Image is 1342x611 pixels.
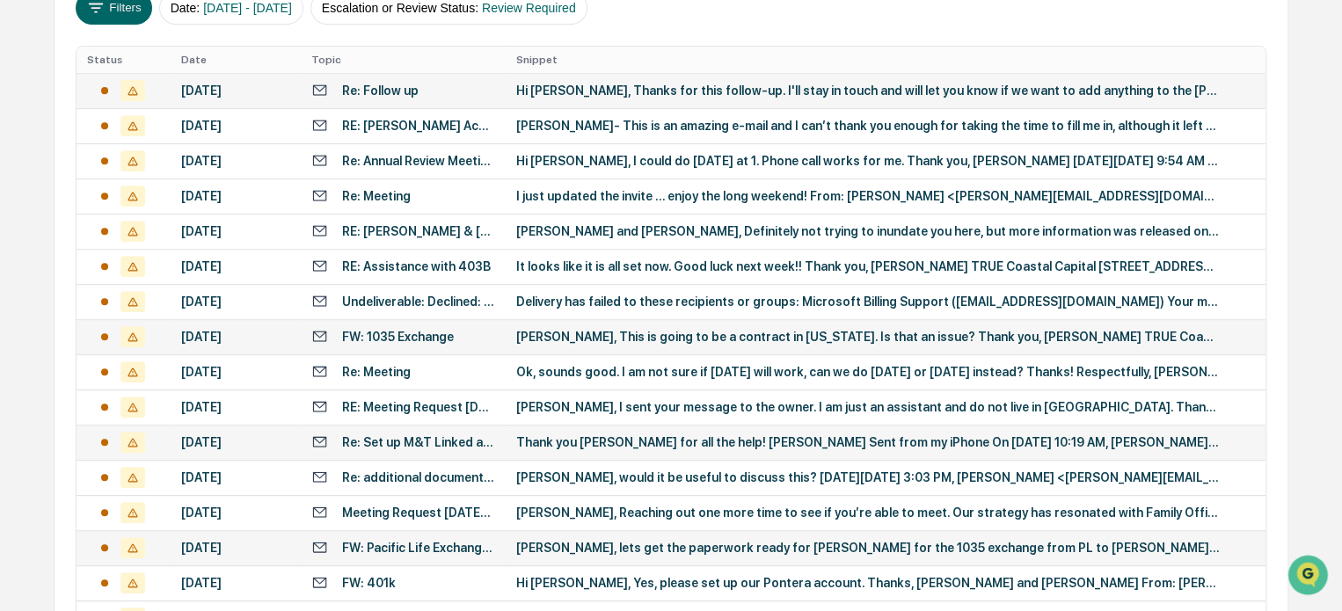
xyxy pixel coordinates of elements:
[516,84,1220,98] div: Hi [PERSON_NAME], Thanks for this follow-up. I'll stay in touch and will let you know if we want ...
[181,295,291,309] div: [DATE]
[181,330,291,344] div: [DATE]
[342,154,495,168] div: Re: Annual Review Meeting
[342,576,396,590] div: FW: 401k
[18,223,32,237] div: 🖐️
[35,222,113,239] span: Preclearance
[342,189,411,203] div: Re: Meeting
[516,224,1220,238] div: [PERSON_NAME] and [PERSON_NAME], Definitely not trying to inundate you here, but more information...
[301,47,506,73] th: Topic
[124,297,213,311] a: Powered byPylon
[342,435,495,449] div: Re: Set up M&T Linked account
[342,259,491,273] div: RE: Assistance with 403B
[482,1,576,15] span: Review Required
[11,248,118,280] a: 🔎Data Lookup
[342,119,495,133] div: RE: [PERSON_NAME] Account Transfer
[60,135,288,152] div: Start new chat
[342,470,495,484] div: Re: additional documents requested
[35,255,111,273] span: Data Lookup
[171,47,302,73] th: Date
[175,298,213,311] span: Pylon
[181,224,291,238] div: [DATE]
[181,84,291,98] div: [DATE]
[342,400,495,414] div: RE: Meeting Request [DATE] 9am?
[145,222,218,239] span: Attestations
[516,259,1220,273] div: It looks like it is all set now. Good luck next week!! Thank you, [PERSON_NAME] TRUE Coastal Capi...
[181,576,291,590] div: [DATE]
[516,189,1220,203] div: I just updated the invite … enjoy the long weekend! From: [PERSON_NAME] <[PERSON_NAME][EMAIL_ADDR...
[203,1,292,15] span: [DATE] - [DATE]
[516,330,1220,344] div: [PERSON_NAME], This is going to be a contract in [US_STATE]. Is that an issue? Thank you, [PERSON...
[120,215,225,246] a: 🗄️Attestations
[516,541,1220,555] div: [PERSON_NAME], lets get the paperwork ready for [PERSON_NAME] for the 1035 exchange from PL to [P...
[11,215,120,246] a: 🖐️Preclearance
[342,365,411,379] div: Re: Meeting
[342,84,419,98] div: Re: Follow up
[516,435,1220,449] div: Thank you [PERSON_NAME] for all the help! [PERSON_NAME] Sent from my iPhone On [DATE] 10:19 AM, [...
[181,400,291,414] div: [DATE]
[506,47,1265,73] th: Snippet
[516,119,1220,133] div: [PERSON_NAME]- This is an amazing e-mail and I can’t thank you enough for taking the time to fill...
[1286,553,1333,600] iframe: Open customer support
[77,47,171,73] th: Status
[299,140,320,161] button: Start new chat
[342,295,495,309] div: Undeliverable: Declined: Important❗: We Couldn't Process Your Microsoft Subscription Renewal, [DA...
[181,365,291,379] div: [DATE]
[128,223,142,237] div: 🗄️
[516,576,1220,590] div: Hi [PERSON_NAME], Yes, please set up our Pontera account. Thanks, [PERSON_NAME] and [PERSON_NAME]...
[181,435,291,449] div: [DATE]
[18,135,49,166] img: 1746055101610-c473b297-6a78-478c-a979-82029cc54cd1
[18,37,320,65] p: How can we help?
[342,224,495,238] div: RE: [PERSON_NAME] & [PERSON_NAME] - Invesco Elite RIA Summit - 7 Hours of CE Credit
[516,400,1220,414] div: [PERSON_NAME], I sent your message to the owner. I am just an assistant and do not live in [GEOGR...
[342,541,495,555] div: FW: Pacific Life Exchange to [PERSON_NAME]
[181,189,291,203] div: [DATE]
[181,541,291,555] div: [DATE]
[342,506,495,520] div: Meeting Request [DATE] 9am?
[516,470,1220,484] div: [PERSON_NAME], would it be useful to discuss this? [DATE][DATE] 3:03 PM, [PERSON_NAME] <[PERSON_N...
[181,506,291,520] div: [DATE]
[18,257,32,271] div: 🔎
[516,154,1220,168] div: Hi [PERSON_NAME], I could do [DATE] at 1. Phone call works for me. Thank you, [PERSON_NAME] [DATE...
[181,119,291,133] div: [DATE]
[60,152,222,166] div: We're available if you need us!
[342,330,454,344] div: FW: 1035 Exchange
[181,154,291,168] div: [DATE]
[181,259,291,273] div: [DATE]
[181,470,291,484] div: [DATE]
[516,365,1220,379] div: Ok, sounds good. I am not sure if [DATE] will work, can we do [DATE] or [DATE] instead? Thanks! R...
[516,506,1220,520] div: [PERSON_NAME], Reaching out one more time to see if you’re able to meet. Our strategy has resonat...
[516,295,1220,309] div: Delivery has failed to these recipients or groups: Microsoft Billing Support ([EMAIL_ADDRESS][DOM...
